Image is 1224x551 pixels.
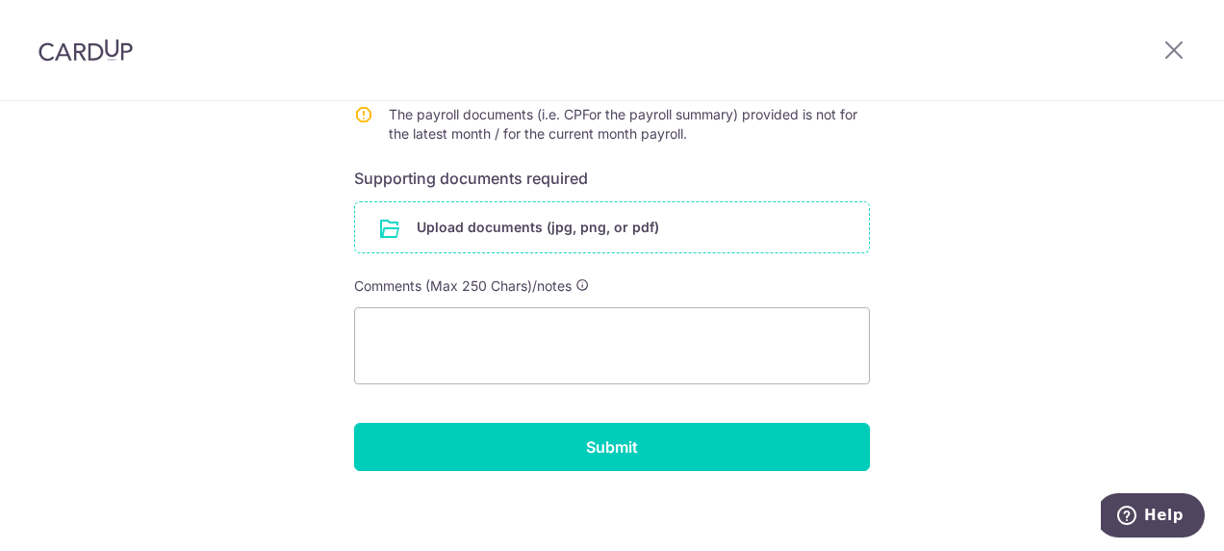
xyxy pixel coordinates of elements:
span: Comments (Max 250 Chars)/notes [354,277,572,294]
iframe: Opens a widget where you can find more information [1101,493,1205,541]
span: The payroll documents (i.e. CPFor the payroll summary) provided is not for the latest month / for... [389,106,857,142]
div: Upload documents (jpg, png, or pdf) [354,201,870,253]
h6: Supporting documents required [354,167,870,190]
input: Submit [354,423,870,471]
img: CardUp [38,39,133,62]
